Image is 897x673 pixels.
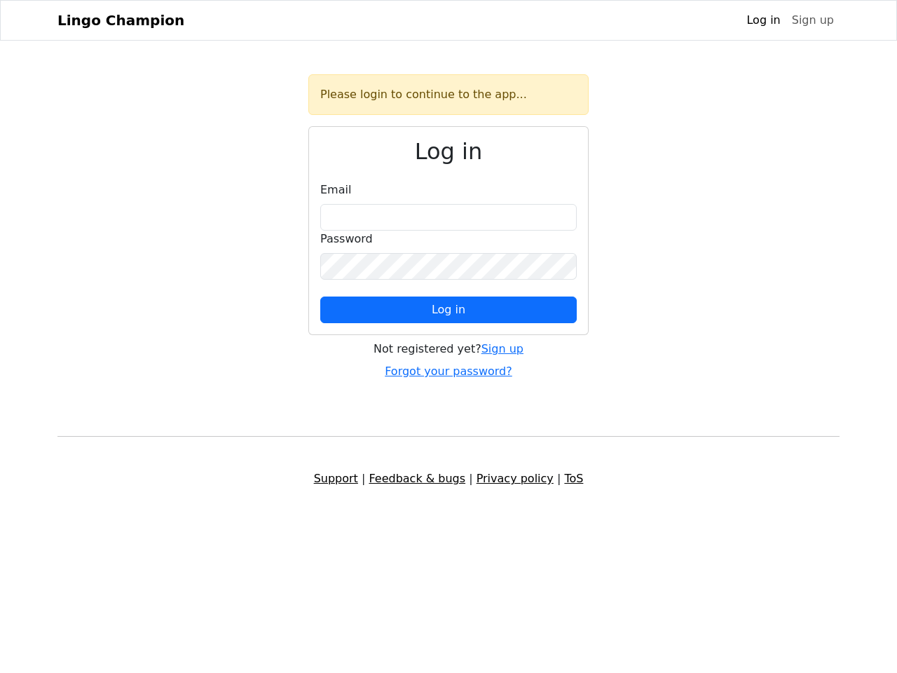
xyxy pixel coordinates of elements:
a: Lingo Champion [57,6,184,34]
a: Sign up [786,6,840,34]
a: Sign up [481,342,523,355]
span: Log in [432,303,465,316]
label: Password [320,231,373,247]
a: Log in [741,6,786,34]
button: Log in [320,297,577,323]
a: Privacy policy [477,472,554,485]
div: Not registered yet? [308,341,589,358]
a: Forgot your password? [385,365,512,378]
h2: Log in [320,138,577,165]
a: ToS [564,472,583,485]
div: Please login to continue to the app... [308,74,589,115]
div: | | | [49,470,848,487]
a: Feedback & bugs [369,472,465,485]
a: Support [314,472,358,485]
label: Email [320,182,351,198]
